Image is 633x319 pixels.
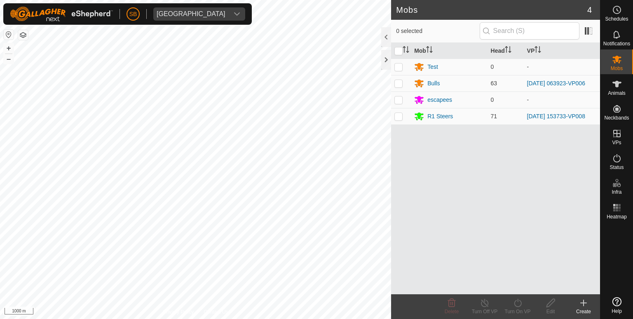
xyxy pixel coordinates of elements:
th: Mob [411,43,487,59]
span: Mobs [611,66,623,71]
a: Privacy Policy [163,308,194,316]
span: Animals [608,91,626,96]
div: Turn Off VP [468,308,501,315]
div: Test [427,63,438,71]
a: Contact Us [204,308,228,316]
td: - [524,59,600,75]
span: 0 [491,63,494,70]
p-sorticon: Activate to sort [426,47,433,54]
p-sorticon: Activate to sort [535,47,541,54]
span: 63 [491,80,497,87]
span: VPs [612,140,621,145]
td: - [524,91,600,108]
a: [DATE] 063923-VP006 [527,80,585,87]
input: Search (S) [480,22,579,40]
th: Head [488,43,524,59]
span: Status [610,165,624,170]
div: Create [567,308,600,315]
button: – [4,54,14,64]
span: Tangihanga station [153,7,229,21]
span: 0 [491,96,494,103]
span: Schedules [605,16,628,21]
p-sorticon: Activate to sort [505,47,511,54]
span: 4 [587,4,592,16]
th: VP [524,43,600,59]
span: 0 selected [396,27,479,35]
div: [GEOGRAPHIC_DATA] [157,11,225,17]
a: [DATE] 153733-VP008 [527,113,585,120]
p-sorticon: Activate to sort [403,47,409,54]
img: Gallagher Logo [10,7,113,21]
button: + [4,43,14,53]
div: Edit [534,308,567,315]
button: Reset Map [4,30,14,40]
span: Help [612,309,622,314]
button: Map Layers [18,30,28,40]
span: Heatmap [607,214,627,219]
div: dropdown trigger [229,7,245,21]
span: SB [129,10,137,19]
a: Help [600,294,633,317]
span: Notifications [603,41,630,46]
div: R1 Steers [427,112,453,121]
h2: Mobs [396,5,587,15]
span: Infra [612,190,621,195]
div: Bulls [427,79,440,88]
div: Turn On VP [501,308,534,315]
span: Neckbands [604,115,629,120]
span: 71 [491,113,497,120]
div: escapees [427,96,452,104]
span: Delete [445,309,459,314]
